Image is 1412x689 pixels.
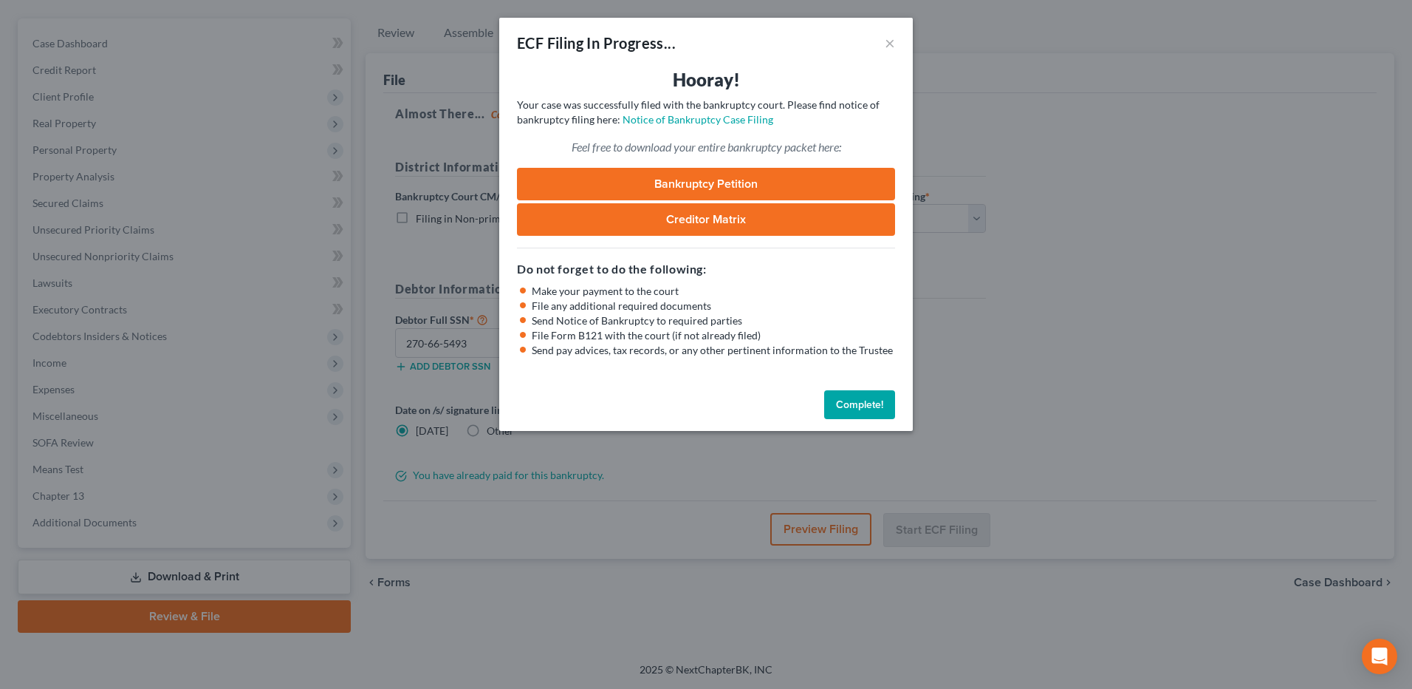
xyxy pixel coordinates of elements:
a: Creditor Matrix [517,203,895,236]
h3: Hooray! [517,68,895,92]
li: File any additional required documents [532,299,895,313]
li: File Form B121 with the court (if not already filed) [532,328,895,343]
li: Send pay advices, tax records, or any other pertinent information to the Trustee [532,343,895,358]
a: Notice of Bankruptcy Case Filing [623,113,773,126]
button: Complete! [824,390,895,420]
div: Open Intercom Messenger [1362,639,1397,674]
button: × [885,34,895,52]
div: ECF Filing In Progress... [517,33,676,53]
span: Your case was successfully filed with the bankruptcy court. Please find notice of bankruptcy fili... [517,98,880,126]
li: Send Notice of Bankruptcy to required parties [532,313,895,328]
p: Feel free to download your entire bankruptcy packet here: [517,139,895,156]
a: Bankruptcy Petition [517,168,895,200]
h5: Do not forget to do the following: [517,260,895,278]
li: Make your payment to the court [532,284,895,299]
